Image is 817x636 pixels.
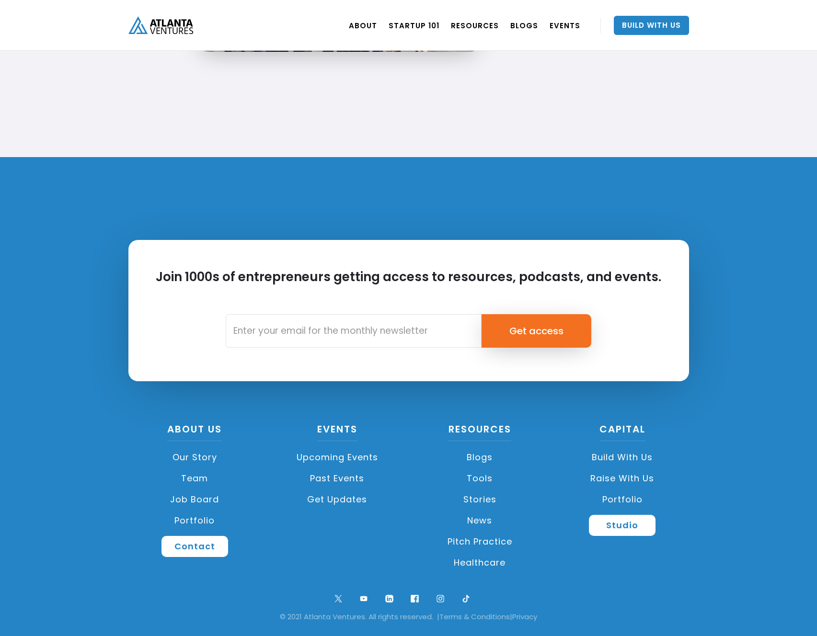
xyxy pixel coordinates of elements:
[161,536,228,557] a: Contact
[226,314,482,348] input: Enter your email for the monthly newsletter
[349,12,377,39] a: ABOUT
[156,269,661,302] h2: Join 1000s of entrepreneurs getting access to resources, podcasts, and events.
[614,16,689,35] a: Build With Us
[271,468,404,489] a: Past Events
[460,592,472,605] img: tik tok logo
[589,515,656,536] a: Studio
[599,422,645,441] a: CAPITAL
[550,12,580,39] a: EVENTS
[14,612,803,622] div: © 2021 Atlanta Ventures. All rights reserved. | |
[414,447,547,468] a: Blogs
[451,12,499,39] a: RESOURCES
[128,447,262,468] a: Our Story
[556,447,689,468] a: Build with us
[357,592,370,605] img: youtube symbol
[439,612,510,622] a: Terms & Conditions
[414,468,547,489] a: Tools
[510,12,538,39] a: BLOGS
[128,510,262,531] a: Portfolio
[414,552,547,573] a: Healthcare
[167,422,222,441] a: About US
[482,314,591,348] input: Get access
[414,531,547,552] a: Pitch Practice
[128,489,262,510] a: Job Board
[434,592,447,605] img: ig symbol
[449,422,511,441] a: Resources
[408,592,421,605] img: facebook logo
[414,489,547,510] a: Stories
[271,447,404,468] a: Upcoming Events
[226,314,591,348] form: Email Form
[556,468,689,489] a: Raise with Us
[512,612,537,622] a: Privacy
[556,489,689,510] a: Portfolio
[271,489,404,510] a: Get Updates
[128,468,262,489] a: Team
[389,12,439,39] a: Startup 101
[317,422,357,441] a: Events
[383,592,396,605] img: linkedin logo
[414,510,547,531] a: News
